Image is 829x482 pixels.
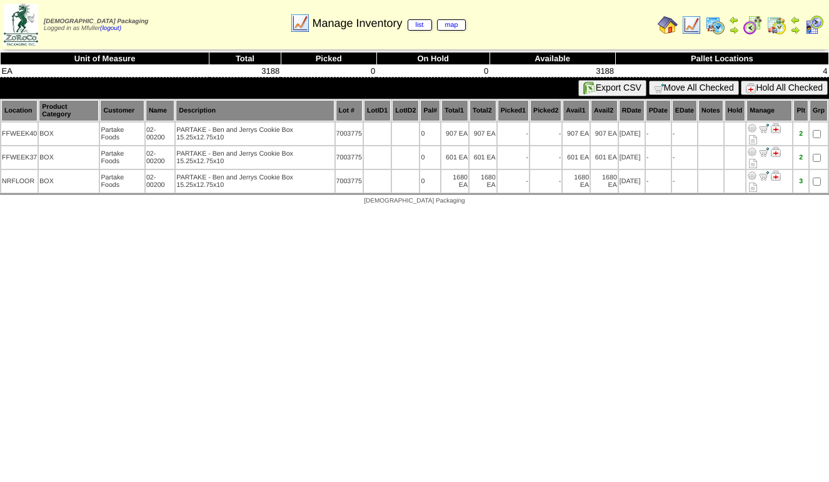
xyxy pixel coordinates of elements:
td: EA [1,65,209,78]
th: Unit of Measure [1,53,209,65]
td: Partake Foods [100,123,144,145]
td: [DATE] [619,123,645,145]
th: Hold [725,100,746,121]
img: arrowleft.gif [729,15,739,25]
td: 601 EA [563,146,590,169]
th: RDate [619,100,645,121]
td: 907 EA [470,123,496,145]
span: Manage Inventory [312,17,466,30]
img: calendarcustomer.gif [804,15,824,35]
th: Description [176,100,334,121]
td: [DATE] [619,170,645,193]
span: [DEMOGRAPHIC_DATA] Packaging [44,18,148,25]
td: 0 [420,123,440,145]
td: FFWEEK37 [1,146,38,169]
img: Move [759,147,769,157]
i: Note [749,135,757,144]
td: 4 [615,65,828,78]
td: BOX [39,146,99,169]
th: Available [490,53,615,65]
td: - [498,170,529,193]
td: 0 [281,65,376,78]
td: 1680 EA [563,170,590,193]
a: list [408,19,432,31]
button: Hold All Checked [741,81,828,95]
img: zoroco-logo-small.webp [4,4,38,46]
th: EDate [672,100,697,121]
td: PARTAKE - Ben and Jerrys Cookie Box 15.25x12.75x10 [176,170,334,193]
td: 7003775 [336,170,363,193]
td: - [672,123,697,145]
th: Manage [746,100,792,121]
div: 3 [794,178,808,185]
a: (logout) [100,25,121,32]
td: Partake Foods [100,170,144,193]
button: Move All Checked [649,81,739,95]
td: - [646,146,671,169]
img: Adjust [747,147,757,157]
td: 601 EA [470,146,496,169]
td: PARTAKE - Ben and Jerrys Cookie Box 15.25x12.75x10 [176,123,334,145]
th: Pal# [420,100,440,121]
th: Picked2 [530,100,561,121]
img: line_graph.gif [681,15,701,35]
th: Picked [281,53,376,65]
td: - [672,170,697,193]
th: Picked1 [498,100,529,121]
td: - [530,123,561,145]
th: Customer [100,100,144,121]
td: NRFLOOR [1,170,38,193]
td: 7003775 [336,123,363,145]
td: 02-00200 [146,170,174,193]
img: calendarinout.gif [766,15,786,35]
a: map [437,19,466,31]
td: BOX [39,123,99,145]
td: 02-00200 [146,146,174,169]
th: Avail2 [591,100,618,121]
th: Notes [698,100,723,121]
td: 3188 [209,65,281,78]
img: Manage Hold [771,147,781,157]
th: Pallet Locations [615,53,828,65]
td: 02-00200 [146,123,174,145]
td: - [498,123,529,145]
td: 1680 EA [470,170,496,193]
td: 907 EA [441,123,468,145]
td: - [672,146,697,169]
th: Grp [810,100,828,121]
img: calendarblend.gif [743,15,763,35]
img: home.gif [658,15,678,35]
th: LotID2 [392,100,419,121]
img: Adjust [747,171,757,181]
th: Total [209,53,281,65]
td: BOX [39,170,99,193]
div: 2 [794,154,808,161]
th: LotID1 [364,100,391,121]
td: 1680 EA [591,170,618,193]
td: 1680 EA [441,170,468,193]
th: Total1 [441,100,468,121]
th: PDate [646,100,671,121]
td: 0 [420,146,440,169]
td: 601 EA [441,146,468,169]
td: - [498,146,529,169]
img: arrowright.gif [790,25,800,35]
i: Note [749,183,757,192]
i: Note [749,159,757,168]
img: calendarprod.gif [705,15,725,35]
th: Name [146,100,174,121]
div: 2 [794,130,808,138]
td: [DATE] [619,146,645,169]
td: 3188 [490,65,615,78]
th: Plt [793,100,808,121]
td: 601 EA [591,146,618,169]
th: Product Category [39,100,99,121]
td: - [530,146,561,169]
td: - [530,170,561,193]
img: arrowleft.gif [790,15,800,25]
td: 0 [376,65,490,78]
td: 907 EA [591,123,618,145]
td: 907 EA [563,123,590,145]
img: excel.gif [583,82,596,94]
img: line_graph.gif [290,13,310,33]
